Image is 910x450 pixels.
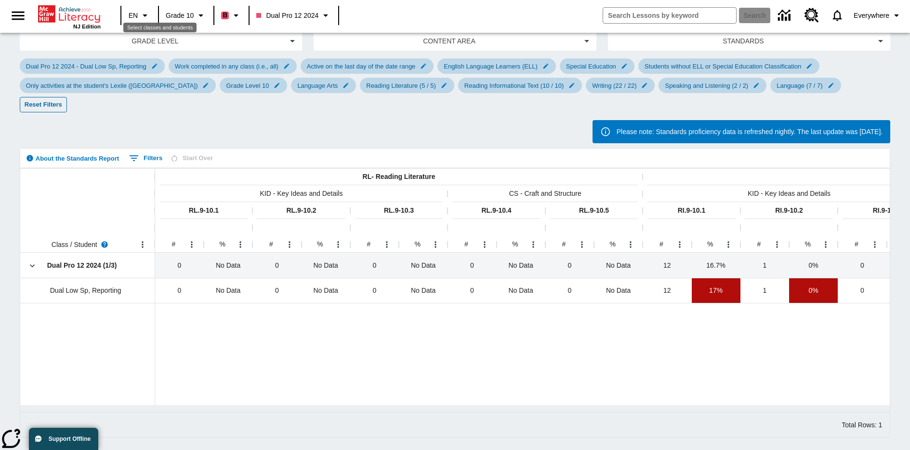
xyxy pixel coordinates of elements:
[586,82,642,89] span: Writing (22 / 22)
[275,286,279,296] span: 0
[302,253,350,278] div: No Data%, Dual Pro 12 2024 (1/3) has no data for standard RL.9-10.2.
[204,253,252,278] div: No Data%, Dual Pro 12 2024 (1/3) has no data for standard RL.9-10.1.
[586,78,655,93] div: Edit Writing 22 standards selected / 22 standards in group filter selected submenu item
[331,237,345,252] button: Open Menu
[873,206,901,214] span: RI.9-10.3
[124,7,155,24] button: Language: EN, Select a language
[275,260,279,271] span: 0
[809,260,818,271] span: 0 %
[20,97,67,112] button: Reset Filters
[123,23,197,32] div: Select classes and students
[609,240,615,248] span: %
[663,260,671,271] span: 12
[20,78,216,93] div: Edit Only activities at the student's Lexile (Reading) filter selected submenu item
[252,278,301,303] div: 0, Reporting Dual Low Sp completed 0 questions for standard RL.9-10.2.
[260,190,343,197] span: KID - Key Ideas and Details
[868,237,882,252] button: Open Menu
[399,278,448,303] div: No Data%, Reporting Dual Low Sp has no data for standard RL.9-10.3.
[748,190,831,197] span: KID - Key Ideas and Details
[757,239,761,249] div: #, Average number of questions students have completed for standard RI.9-10.2.
[643,278,691,303] div: 12, Reporting Dual Low Sp completed 12 questions for standard RI.9-10.1.
[20,63,152,70] span: Dual Pro 12 2024 - Dual Low Sp, Reporting
[301,63,421,70] span: Active on the last day of the date range
[707,239,713,249] div: %, Average percent correct for questions students have completed for standard RI.9-10.1.
[643,253,691,278] div: 12, The average number of questions completed by Dual Pro 12 2024 (1/3) for standard RI.9-10.1 is...
[411,286,435,296] span: No Data
[464,240,468,248] span: #
[804,239,810,249] div: %, Average percent correct for questions students have completed for standard RI.9-10.2.
[799,2,825,28] a: Resource Center, Will open in new tab
[127,150,165,166] button: Show filters
[721,237,736,252] button: Open Menu
[673,237,687,252] button: Open Menu
[22,151,123,165] button: About the Standards Report
[384,206,414,214] span: RL.9-10.3
[526,237,541,252] button: Open Menu
[470,286,474,296] span: 0
[220,82,275,89] span: Grade Level 10
[659,82,754,89] span: Speaking and Listening (2 / 2)
[269,240,273,248] span: #
[842,420,882,430] div: Total Rows: 1
[594,278,643,303] div: No Data%, Reporting Dual Low Sp has no data for standard RL.9-10.5.
[663,286,671,296] span: 12
[606,260,631,271] span: No Data
[579,206,609,214] span: RL.9-10.5
[508,260,533,271] span: No Data
[399,253,448,278] div: No Data%, Dual Pro 12 2024 (1/3) has no data for standard RL.9-10.3.
[763,260,766,271] span: 1
[448,253,496,278] div: 0, The average number of questions completed by Dual Pro 12 2024 (1/3) for standard RL.9-10.4 is 0.
[509,190,581,197] span: CS - Craft and Structure
[838,253,886,278] div: 0, The average number of questions completed by Dual Pro 12 2024 (1/3) for standard RI.9-10.3 is 0.
[638,58,819,74] div: Edit Students without ELL or Special Education Classification filter selected submenu item
[508,286,533,296] span: No Data
[464,239,468,249] div: #, Average number of questions students have completed for standard RL.9-10.4.
[367,239,370,249] div: #, Average number of questions students have completed for standard RL.9-10.3.
[659,78,766,93] div: Edit Speaking and Listening 2 standards selected / 2 standards in group filter selected submenu item
[789,253,838,278] div: 0%, Dual Pro 12 2024 (1/3) average first try score for standard RI.9-10.2 is 0%.
[512,239,518,249] div: %, Average percent correct for questions students have completed for standard RL.9-10.4.
[809,286,818,296] span: 0 %
[567,260,571,271] span: 0
[169,58,297,74] div: Edit Work completed in any class (i.e., all) filter selected submenu item
[411,260,435,271] span: No Data
[135,237,150,252] button: Open Menu
[772,2,799,29] a: Data Center
[47,261,117,269] span: Dual Pro 12 2024 (1/3)
[575,237,589,252] button: Open Menu
[854,11,889,21] span: Everywhere
[350,253,399,278] div: 0, The average number of questions completed by Dual Pro 12 2024 (1/3) for standard RL.9-10.3 is 0.
[27,261,37,271] svg: Click here to collapse the class row
[804,240,810,248] span: %
[789,278,838,303] div: 0%, Reporting Dual Low Sp's average first try score for standard RI.9-10.2 is 0%.
[155,278,204,303] div: 0, Reporting Dual Low Sp completed 0 questions for standard RL.9-10.1.
[414,239,420,249] div: %, Average percent correct for questions students have completed for standard RL.9-10.3.
[185,237,199,252] button: Open Menu
[497,253,545,278] div: No Data%, Dual Pro 12 2024 (1/3) has no data for standard RL.9-10.4.
[216,260,240,271] span: No Data
[459,82,569,89] span: Reading Informational Text (10 / 10)
[771,82,828,89] span: Language (7 / 7)
[603,8,736,23] input: search field
[659,239,663,249] div: #, Average number of questions students have completed for standard RI.9-10.1.
[162,7,211,24] button: Grade: Grade 10, Select a grade
[189,206,219,214] span: RL.9-10.1
[562,239,566,249] div: #, Average number of questions students have completed for standard RL.9-10.5.
[291,78,356,93] div: Edit Language Arts filter selected submenu item
[594,253,643,278] div: No Data%, Dual Pro 12 2024 (1/3) has no data for standard RL.9-10.5.
[302,278,350,303] div: No Data%, Reporting Dual Low Sp has no data for standard RL.9-10.2.
[567,286,571,296] span: 0
[171,239,175,249] div: #, Average number of questions students have completed for standard RL.9-10.1.
[545,278,594,303] div: 0, Reporting Dual Low Sp completed 0 questions for standard RL.9-10.5.
[414,240,420,248] span: %
[360,78,454,93] div: Edit Reading Literature 5 standards selected / 5 standards in group filter selected submenu item
[155,253,204,278] div: 0, The average number of questions completed by Dual Pro 12 2024 (1/3) for standard RL.9-10.1 is 0.
[350,278,399,303] div: 0, Reporting Dual Low Sp completed 0 questions for standard RL.9-10.3.
[20,82,204,89] span: Only activities at the student's Lexile ([GEOGRAPHIC_DATA])
[371,173,435,180] span: - Reading Literature
[825,3,850,28] a: Notifications
[560,63,622,70] span: Special Education
[49,436,91,442] span: Support Offline
[282,237,297,252] button: Open Menu
[770,78,841,93] div: Edit Language 7 standards selected / 7 standards in group filter selected submenu item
